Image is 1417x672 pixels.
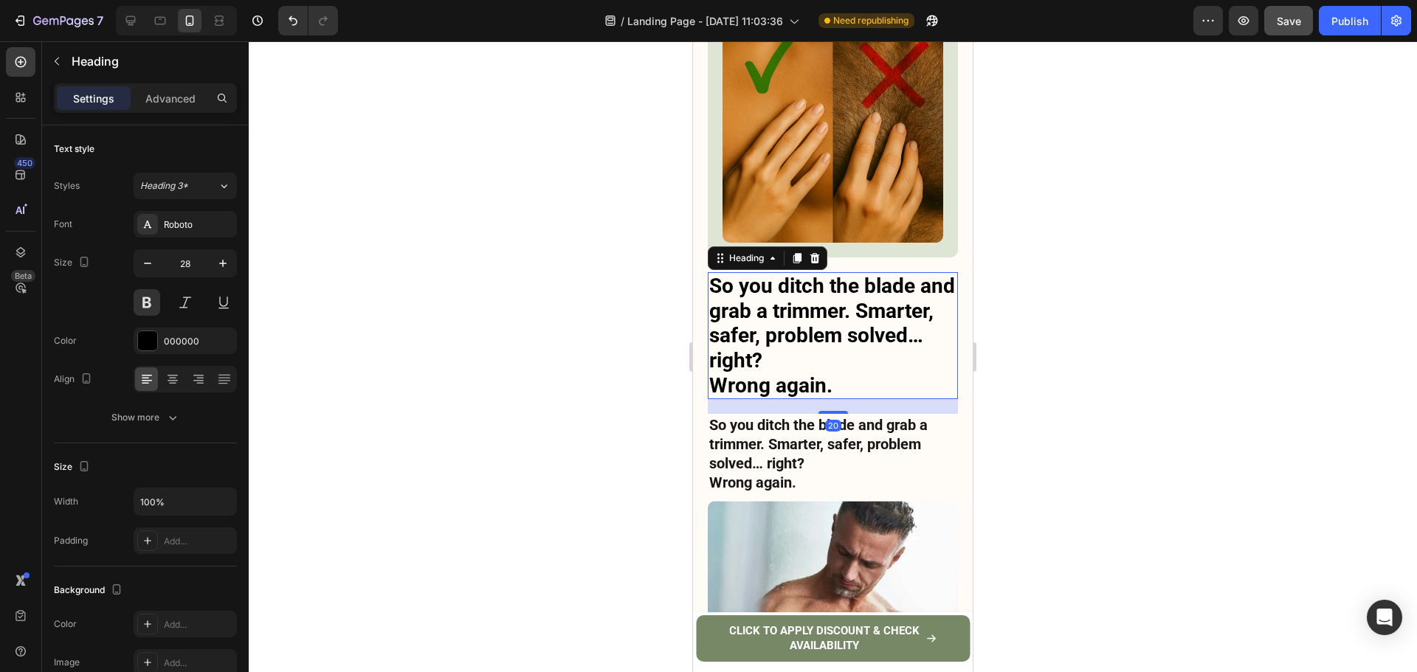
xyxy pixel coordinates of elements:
[16,432,103,450] strong: Wrong again.
[278,6,338,35] div: Undo/Redo
[54,617,77,631] div: Color
[134,488,236,515] input: Auto
[54,334,77,347] div: Color
[833,14,909,27] span: Need republishing
[693,41,973,672] iframe: Design area
[164,218,233,232] div: Roboto
[134,173,237,199] button: Heading 3*
[54,457,93,477] div: Size
[132,378,148,390] div: 20
[54,656,80,669] div: Image
[54,404,237,431] button: Show more
[164,618,233,631] div: Add...
[1367,600,1402,635] div: Open Intercom Messenger
[14,157,35,169] div: 450
[627,13,783,29] span: Landing Page - [DATE] 11:03:36
[11,270,35,282] div: Beta
[72,52,231,70] p: Heading
[54,581,125,600] div: Background
[6,6,110,35] button: 7
[164,535,233,548] div: Add...
[164,335,233,348] div: 000000
[16,332,139,356] strong: Wrong again.
[73,91,114,106] p: Settings
[97,12,103,30] p: 7
[1319,6,1381,35] button: Publish
[1277,15,1301,27] span: Save
[15,231,265,358] h3: Rich Text Editor. Editing area: main
[54,534,88,547] div: Padding
[111,410,180,425] div: Show more
[1331,13,1368,29] div: Publish
[164,657,233,670] div: Add...
[15,373,265,452] h3: Rich Text Editor. Editing area: main
[1264,6,1313,35] button: Save
[140,179,188,193] span: Heading 3*
[54,142,94,156] div: Text style
[621,13,624,29] span: /
[16,374,263,451] p: So you ditch the blade and grab a trimmer. Smarter, safer, problem solved… right?
[16,232,263,356] p: So you ditch the blade and grab a trimmer. Smarter, safer, problem solved… right?
[33,210,74,224] div: Heading
[54,179,80,193] div: Styles
[54,218,72,231] div: Font
[54,253,93,273] div: Size
[54,495,78,508] div: Width
[54,370,95,389] div: Align
[145,91,196,106] p: Advanced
